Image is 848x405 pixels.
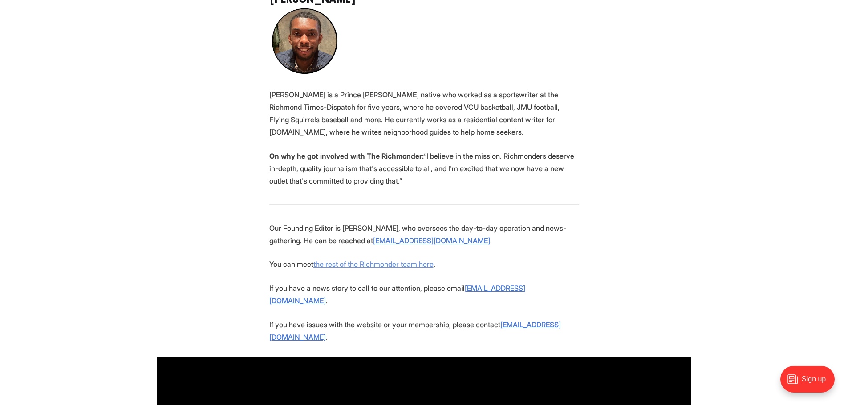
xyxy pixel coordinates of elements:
[272,8,338,75] img: wayneeppsjr.jpg
[269,318,579,343] p: If you have issues with the website or your membership, please contact .
[313,260,434,269] a: the rest of the Richmonder team here
[269,88,579,138] p: [PERSON_NAME] is a Prince [PERSON_NAME] native who worked as a sportswriter at the Richmond Times...
[773,361,848,405] iframe: portal-trigger
[269,282,579,307] p: If you have a news story to call to our attention, please email .
[269,152,424,160] b: On why he got involved with The Richmonder:
[269,258,579,270] p: You can meet .
[269,320,561,341] a: [EMAIL_ADDRESS][DOMAIN_NAME]
[373,236,490,245] a: [EMAIL_ADDRESS][DOMAIN_NAME]
[269,150,579,187] p: “I believe in the mission. Richmonders deserve in-depth, quality journalism that's accessible to ...
[269,284,525,305] a: [EMAIL_ADDRESS][DOMAIN_NAME]
[269,222,579,247] p: Our Founding Editor is [PERSON_NAME], who oversees the day-to-day operation and news-gathering. H...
